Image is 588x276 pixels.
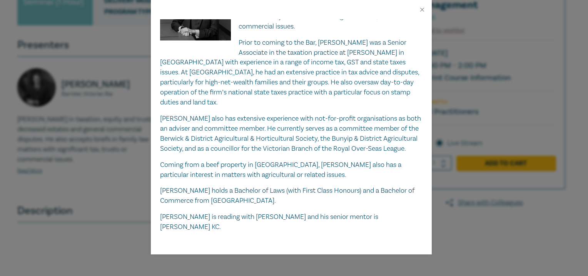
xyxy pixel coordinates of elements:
[160,38,423,108] p: Prior to coming to the Bar, [PERSON_NAME] was a Senior Associate in the taxation practice at [PER...
[160,114,423,154] p: [PERSON_NAME] also has extensive experience with not-for-profit organisations as both an adviser ...
[419,6,426,13] button: Close
[160,186,423,206] p: [PERSON_NAME] holds a Bachelor of Laws (with First Class Honours) and a Bachelor of Commerce from...
[160,160,423,180] p: Coming from a beef property in [GEOGRAPHIC_DATA], [PERSON_NAME] also has a particular interest in...
[160,212,423,232] p: [PERSON_NAME] is reading with [PERSON_NAME] and his senior mentor is [PERSON_NAME] KC.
